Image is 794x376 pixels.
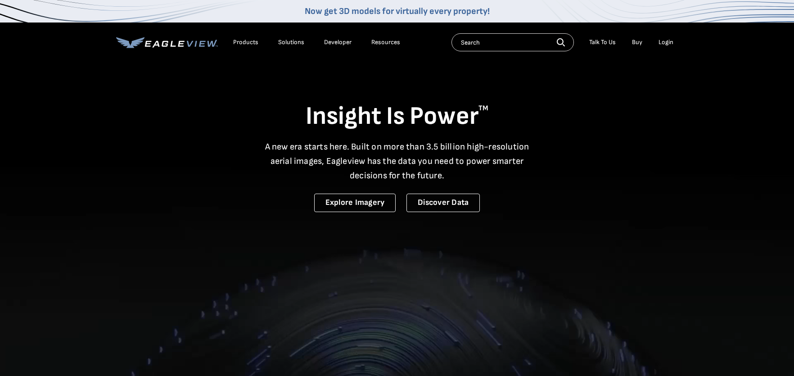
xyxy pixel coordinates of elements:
[371,38,400,46] div: Resources
[478,104,488,113] sup: TM
[659,38,673,46] div: Login
[305,6,490,17] a: Now get 3D models for virtually every property!
[116,101,678,132] h1: Insight Is Power
[451,33,574,51] input: Search
[259,140,535,183] p: A new era starts here. Built on more than 3.5 billion high-resolution aerial images, Eagleview ha...
[314,194,396,212] a: Explore Imagery
[278,38,304,46] div: Solutions
[233,38,258,46] div: Products
[324,38,352,46] a: Developer
[589,38,616,46] div: Talk To Us
[632,38,642,46] a: Buy
[406,194,480,212] a: Discover Data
